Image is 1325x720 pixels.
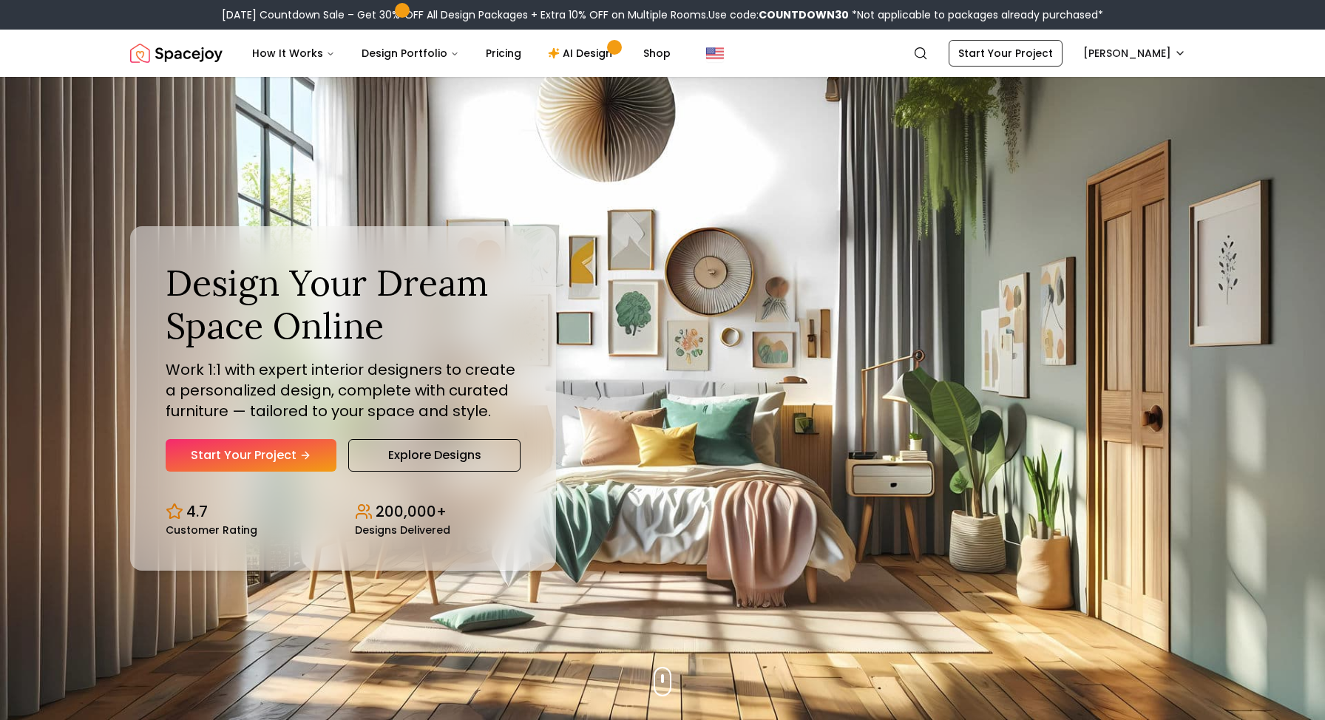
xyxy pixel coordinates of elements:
p: Work 1:1 with expert interior designers to create a personalized design, complete with curated fu... [166,359,521,421]
span: Use code: [708,7,849,22]
a: Explore Designs [348,439,521,472]
span: *Not applicable to packages already purchased* [849,7,1103,22]
a: Start Your Project [166,439,336,472]
button: [PERSON_NAME] [1074,40,1195,67]
small: Customer Rating [166,525,257,535]
p: 200,000+ [376,501,447,522]
button: Design Portfolio [350,38,471,68]
b: COUNTDOWN30 [759,7,849,22]
img: Spacejoy Logo [130,38,223,68]
img: United States [706,44,724,62]
a: Start Your Project [949,40,1063,67]
nav: Global [130,30,1195,77]
a: Pricing [474,38,533,68]
h1: Design Your Dream Space Online [166,262,521,347]
div: [DATE] Countdown Sale – Get 30% OFF All Design Packages + Extra 10% OFF on Multiple Rooms. [222,7,1103,22]
a: AI Design [536,38,628,68]
div: Design stats [166,489,521,535]
a: Spacejoy [130,38,223,68]
small: Designs Delivered [355,525,450,535]
p: 4.7 [186,501,208,522]
nav: Main [240,38,682,68]
button: How It Works [240,38,347,68]
a: Shop [631,38,682,68]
